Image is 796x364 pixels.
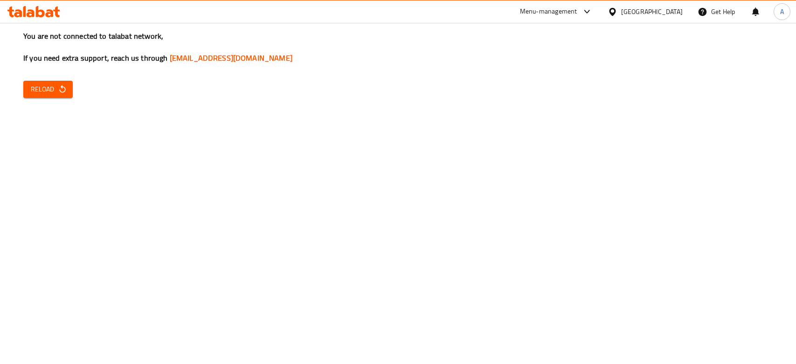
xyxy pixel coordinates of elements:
h3: You are not connected to talabat network, If you need extra support, reach us through [23,31,773,63]
a: [EMAIL_ADDRESS][DOMAIN_NAME] [170,51,292,65]
div: [GEOGRAPHIC_DATA] [621,7,683,17]
button: Reload [23,81,73,98]
span: A [780,7,784,17]
div: Menu-management [520,6,577,17]
span: Reload [31,84,65,95]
